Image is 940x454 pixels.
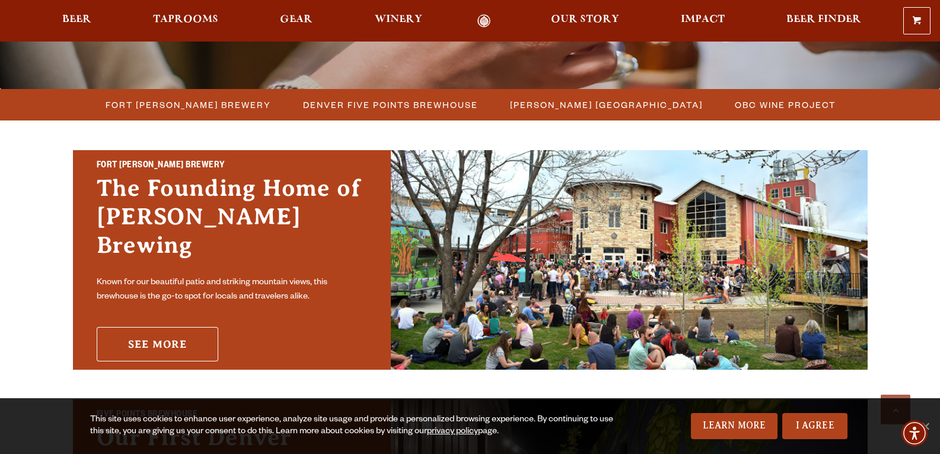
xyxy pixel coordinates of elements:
a: OBC Wine Project [728,96,842,113]
a: Our Story [543,14,627,28]
a: I Agree [782,413,847,439]
a: Odell Home [462,14,506,28]
a: Impact [673,14,732,28]
span: Denver Five Points Brewhouse [303,96,478,113]
span: Beer [62,15,91,24]
span: Impact [681,15,725,24]
a: Beer [55,14,99,28]
span: OBC Wine Project [735,96,836,113]
a: Denver Five Points Brewhouse [296,96,484,113]
a: Learn More [691,413,778,439]
p: Known for our beautiful patio and striking mountain views, this brewhouse is the go-to spot for l... [97,276,367,304]
a: [PERSON_NAME] [GEOGRAPHIC_DATA] [503,96,709,113]
a: privacy policy [427,427,478,437]
span: Our Story [551,15,619,24]
span: Fort [PERSON_NAME] Brewery [106,96,271,113]
span: Gear [280,15,313,24]
span: Winery [375,15,422,24]
a: Taprooms [145,14,226,28]
span: Beer Finder [786,15,861,24]
span: Taprooms [153,15,218,24]
span: [PERSON_NAME] [GEOGRAPHIC_DATA] [510,96,703,113]
div: Accessibility Menu [901,420,928,446]
a: Scroll to top [881,395,910,424]
img: Fort Collins Brewery & Taproom' [391,150,868,370]
h2: Fort [PERSON_NAME] Brewery [97,158,367,174]
a: Beer Finder [779,14,869,28]
a: Winery [367,14,430,28]
div: This site uses cookies to enhance user experience, analyze site usage and provide a personalized ... [90,414,619,438]
h3: The Founding Home of [PERSON_NAME] Brewing [97,174,367,271]
a: See More [97,327,218,361]
a: Gear [272,14,320,28]
a: Fort [PERSON_NAME] Brewery [98,96,277,113]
